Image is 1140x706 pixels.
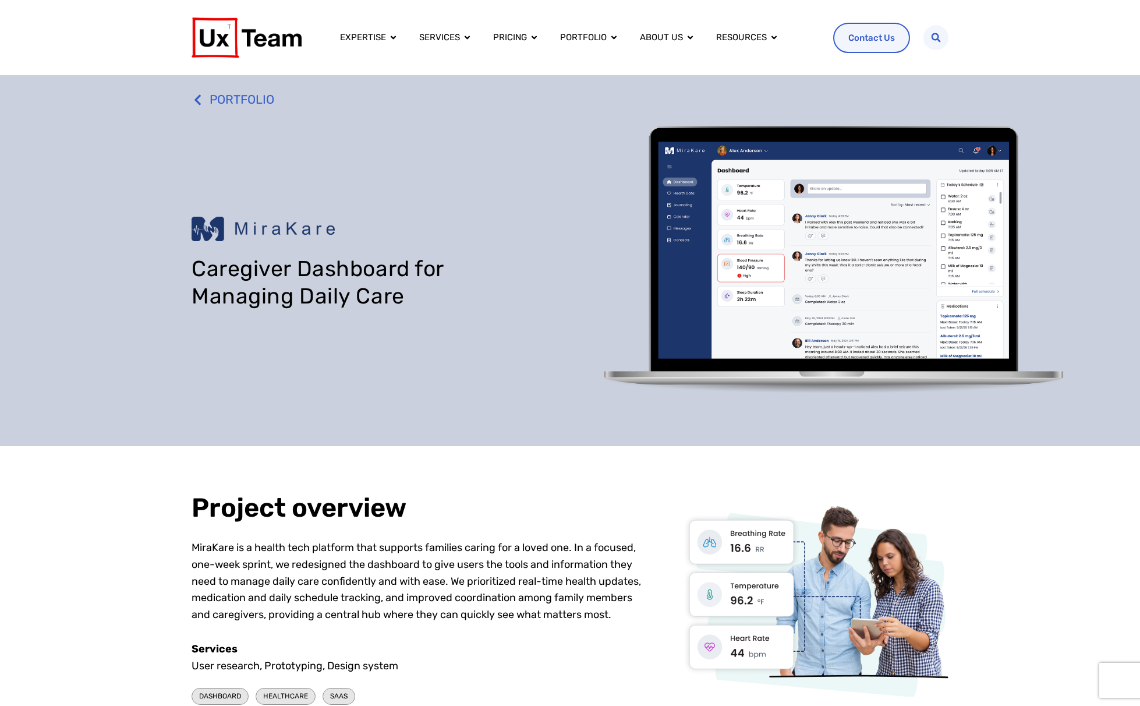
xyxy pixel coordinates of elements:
a: About us [640,31,683,44]
h2: Project overview [192,493,646,523]
a: PORTFOLIO [192,87,274,112]
a: Expertise [340,31,386,44]
a: Pricing [493,31,527,44]
a: Resources [716,31,767,44]
div: Search [923,25,948,50]
span: HEALTHCARE [263,691,308,702]
div: User research, Prototyping, Design system [192,641,646,675]
nav: Menu [331,23,824,52]
span: DASHBOARD [199,691,241,702]
img: UX Team Logo [192,17,302,58]
iframe: Chat Widget [1082,650,1140,706]
a: Portfolio [560,31,607,44]
span: Contact Us [848,31,895,45]
span: SaaS [330,691,348,702]
a: Services [419,31,460,44]
strong: Services [192,643,238,655]
p: MiraKare is a health tech platform that supports families caring for a loved one. In a focused, o... [192,539,646,623]
div: Menu Toggle [331,23,824,52]
span: PORTFOLIO [207,90,274,110]
h1: Caregiver Dashboard for Managing Daily Care [192,255,533,309]
a: Contact Us [833,23,910,53]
